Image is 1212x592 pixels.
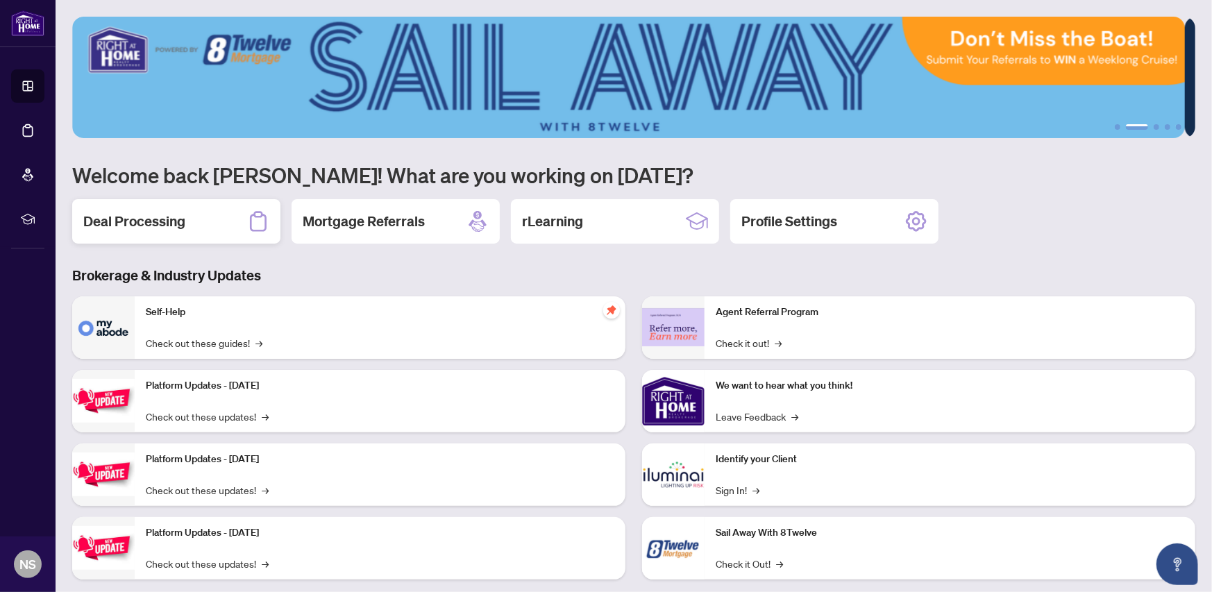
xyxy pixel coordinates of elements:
[262,409,269,424] span: →
[642,370,705,432] img: We want to hear what you think!
[603,302,620,319] span: pushpin
[716,305,1184,320] p: Agent Referral Program
[72,266,1195,285] h3: Brokerage & Industry Updates
[83,212,185,231] h2: Deal Processing
[72,453,135,496] img: Platform Updates - July 8, 2025
[741,212,837,231] h2: Profile Settings
[716,556,783,571] a: Check it Out!→
[752,482,759,498] span: →
[146,335,262,350] a: Check out these guides!→
[146,409,269,424] a: Check out these updates!→
[1156,543,1198,585] button: Open asap
[1165,124,1170,130] button: 4
[19,555,36,574] span: NS
[1115,124,1120,130] button: 1
[146,452,614,467] p: Platform Updates - [DATE]
[642,443,705,506] img: Identify your Client
[72,379,135,423] img: Platform Updates - July 21, 2025
[642,517,705,580] img: Sail Away With 8Twelve
[262,482,269,498] span: →
[1126,124,1148,130] button: 2
[72,162,1195,188] h1: Welcome back [PERSON_NAME]! What are you working on [DATE]?
[11,10,44,36] img: logo
[146,525,614,541] p: Platform Updates - [DATE]
[1176,124,1181,130] button: 5
[791,409,798,424] span: →
[72,296,135,359] img: Self-Help
[716,335,782,350] a: Check it out!→
[716,525,1184,541] p: Sail Away With 8Twelve
[716,378,1184,394] p: We want to hear what you think!
[146,556,269,571] a: Check out these updates!→
[146,305,614,320] p: Self-Help
[72,526,135,570] img: Platform Updates - June 23, 2025
[146,482,269,498] a: Check out these updates!→
[776,556,783,571] span: →
[716,409,798,424] a: Leave Feedback→
[716,482,759,498] a: Sign In!→
[716,452,1184,467] p: Identify your Client
[1154,124,1159,130] button: 3
[72,17,1185,138] img: Slide 1
[775,335,782,350] span: →
[522,212,583,231] h2: rLearning
[303,212,425,231] h2: Mortgage Referrals
[262,556,269,571] span: →
[255,335,262,350] span: →
[146,378,614,394] p: Platform Updates - [DATE]
[642,308,705,346] img: Agent Referral Program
